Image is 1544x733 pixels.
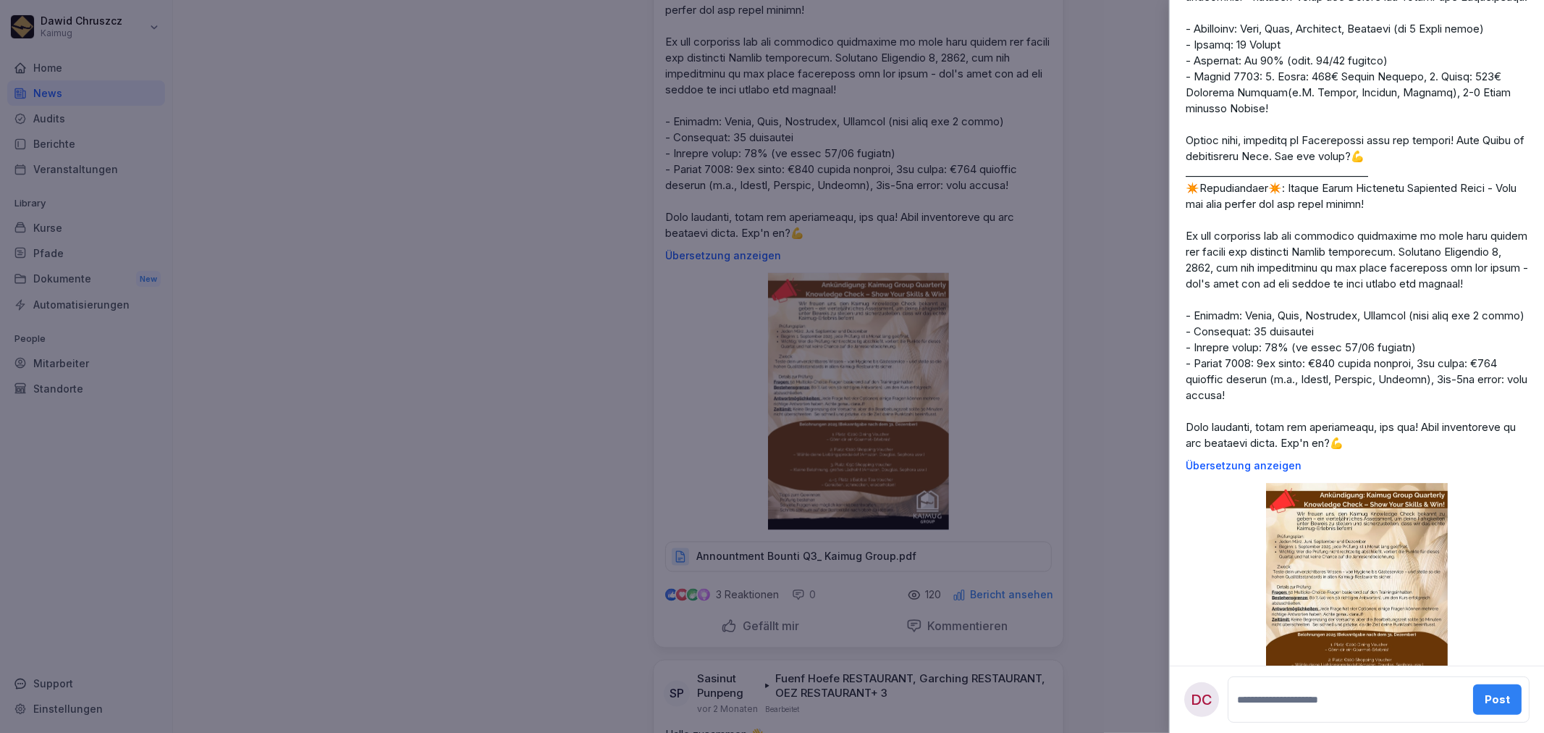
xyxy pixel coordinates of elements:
[1473,684,1522,715] button: Post
[1184,682,1219,717] div: DC
[1186,460,1528,472] p: Übersetzung anzeigen
[1485,692,1510,708] div: Post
